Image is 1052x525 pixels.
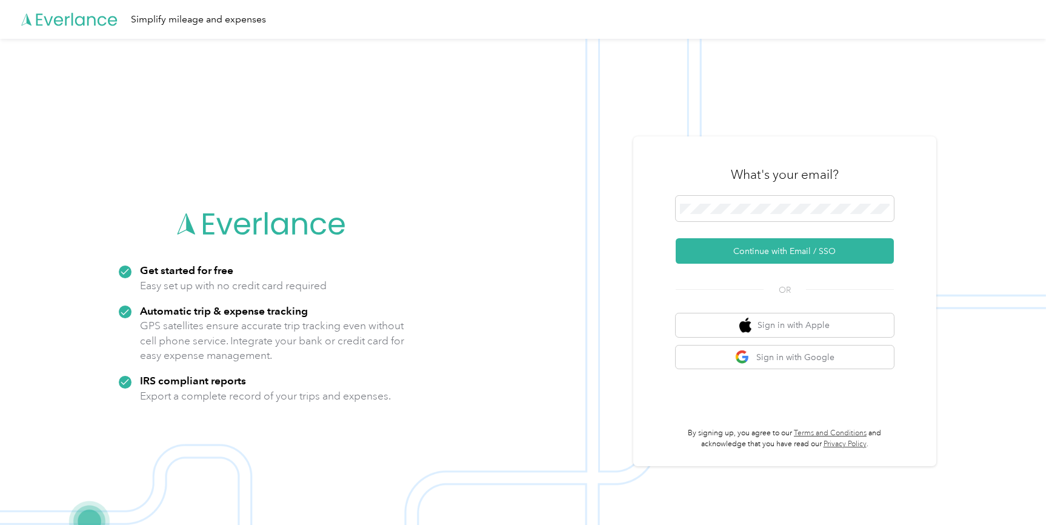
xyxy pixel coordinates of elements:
p: GPS satellites ensure accurate trip tracking even without cell phone service. Integrate your bank... [140,318,405,363]
button: google logoSign in with Google [676,346,894,369]
span: OR [764,284,806,296]
img: google logo [735,350,750,365]
strong: IRS compliant reports [140,374,246,387]
strong: Automatic trip & expense tracking [140,304,308,317]
iframe: Everlance-gr Chat Button Frame [984,457,1052,525]
strong: Get started for free [140,264,233,276]
a: Terms and Conditions [794,429,867,438]
a: Privacy Policy [824,440,867,449]
img: apple logo [739,318,751,333]
p: By signing up, you agree to our and acknowledge that you have read our . [676,428,894,449]
div: Simplify mileage and expenses [131,12,266,27]
p: Easy set up with no credit card required [140,278,327,293]
button: Continue with Email / SSO [676,238,894,264]
button: apple logoSign in with Apple [676,313,894,337]
h3: What's your email? [731,166,839,183]
p: Export a complete record of your trips and expenses. [140,389,391,404]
